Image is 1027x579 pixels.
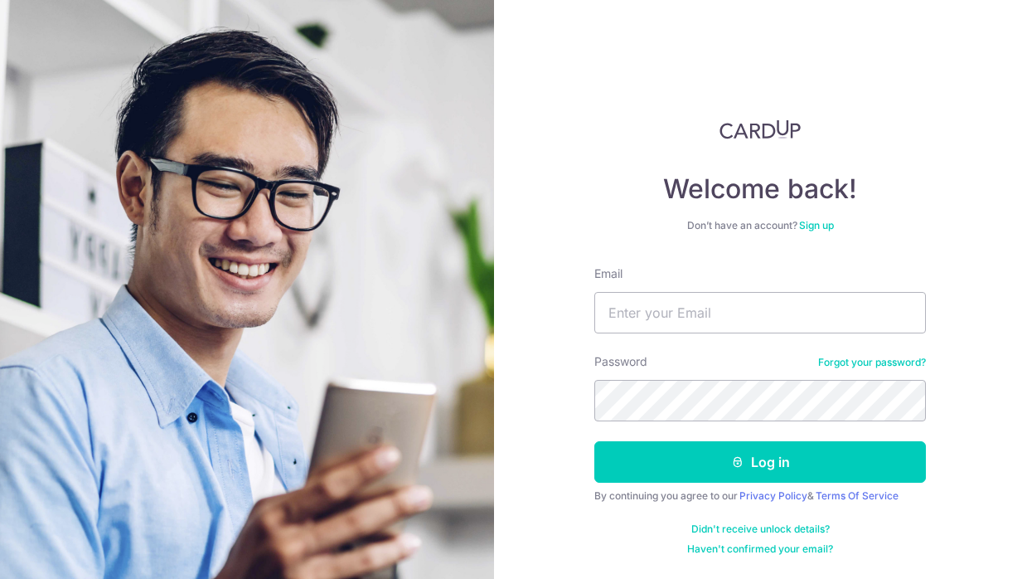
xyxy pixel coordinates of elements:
[594,173,926,206] h4: Welcome back!
[594,353,647,370] label: Password
[594,265,622,282] label: Email
[739,489,807,502] a: Privacy Policy
[687,543,833,556] a: Haven't confirmed your email?
[719,119,801,139] img: CardUp Logo
[594,292,926,333] input: Enter your Email
[799,219,834,231] a: Sign up
[594,489,926,503] div: By continuing you agree to our &
[594,441,926,483] button: Log in
[818,356,926,369] a: Forgot your password?
[691,523,830,536] a: Didn't receive unlock details?
[594,219,926,232] div: Don’t have an account?
[816,489,899,502] a: Terms Of Service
